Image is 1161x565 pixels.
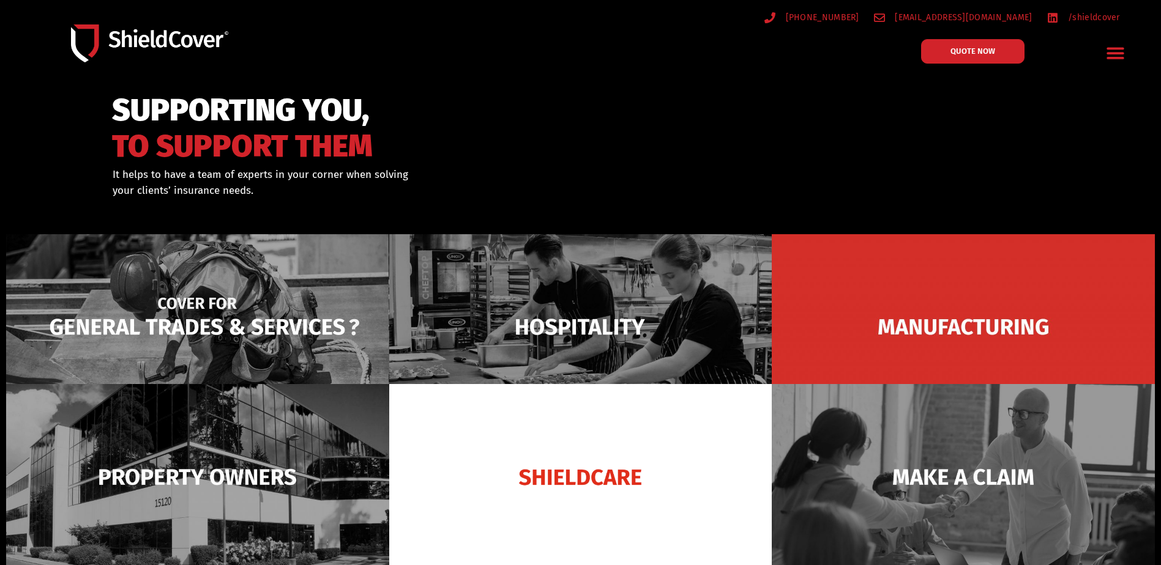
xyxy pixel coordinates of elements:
[1047,10,1120,25] a: /shieldcover
[950,47,995,55] span: QUOTE NOW
[921,39,1025,64] a: QUOTE NOW
[1065,10,1120,25] span: /shieldcover
[113,183,643,199] p: your clients’ insurance needs.
[113,167,643,198] div: It helps to have a team of experts in your corner when solving
[892,10,1032,25] span: [EMAIL_ADDRESS][DOMAIN_NAME]
[112,98,373,123] span: SUPPORTING YOU,
[874,10,1032,25] a: [EMAIL_ADDRESS][DOMAIN_NAME]
[783,10,859,25] span: [PHONE_NUMBER]
[1101,39,1130,67] div: Menu Toggle
[764,10,859,25] a: [PHONE_NUMBER]
[71,24,228,63] img: Shield-Cover-Underwriting-Australia-logo-full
